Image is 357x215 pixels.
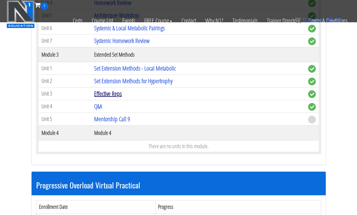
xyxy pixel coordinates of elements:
span: 0 [41,2,48,10]
a: FREE Course [140,10,177,32]
span: 0 [303,17,306,24]
a: Testimonials [228,10,262,32]
td: Unit 2 [38,75,91,87]
a: 0 [35,1,48,9]
td: Unit 1 [38,62,91,75]
a: Course List [87,10,118,32]
th: Module 3 [38,47,91,62]
a: Trainer Directory [262,10,304,32]
th: Enrollment Date [36,200,155,214]
span: complete [308,65,316,73]
img: n1-education [7,0,35,28]
span: items: [308,17,324,24]
span: $ [326,17,329,24]
td: Unit 3 [38,87,91,100]
th: Progress [155,200,321,214]
span: complete [308,90,316,98]
a: Why N1? [201,10,228,32]
bdi: 0.00 [326,17,342,24]
a: Mentorship Call 9 [94,115,130,123]
span: complete [308,78,316,85]
h3: Progressive Overload Virtual Practical [36,181,321,189]
span: complete [308,103,316,111]
th: Extended Set Methods [91,47,305,62]
a: Set Extension Methods for Hypertrophy [94,77,172,85]
a: Systemic Homework Review [94,37,150,45]
a: Q&A [94,102,102,110]
span: complete [308,37,316,45]
td: Unit 4 [38,100,91,113]
td: There are no units in this module. [38,140,319,152]
th: Module 4 [38,125,91,140]
img: icon11.png [295,17,301,23]
a: Events [118,10,140,32]
a: Systemic & Local Metabolic Pairings [94,24,165,32]
th: Module 4 [91,125,305,140]
a: Terms & Conditions [304,10,352,32]
a: Effective Reps [94,89,122,98]
a: Set Extension Methods - Local Metabolic [94,64,176,72]
td: Unit 5 [38,113,91,125]
td: Unit 7 [38,34,91,47]
a: Contact [177,10,201,32]
a: 0 items: $0.00 [295,17,342,24]
a: Certs [68,10,87,32]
